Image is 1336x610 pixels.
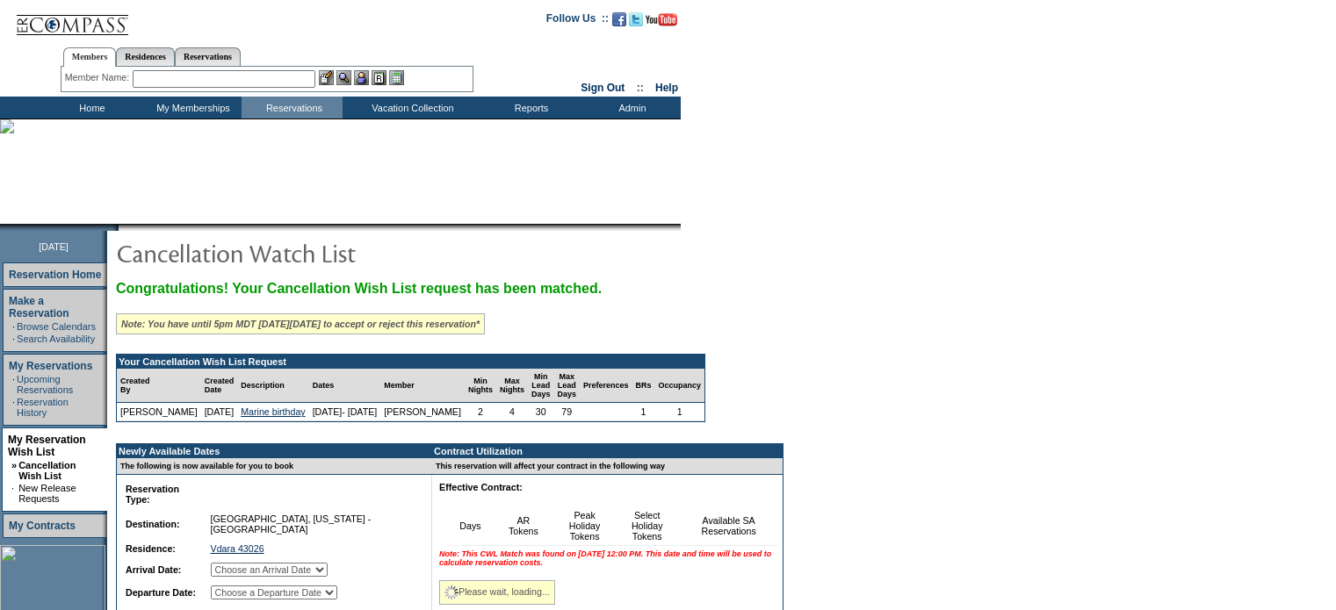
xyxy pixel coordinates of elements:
[40,97,141,118] td: Home
[432,444,783,458] td: Contract Utilization
[12,397,15,418] td: ·
[116,235,467,270] img: pgTtlCancellationNotification.gif
[655,403,705,421] td: 1
[211,543,264,554] a: Vdara 43026
[39,241,69,252] span: [DATE]
[646,13,677,26] img: Subscribe to our YouTube Channel
[116,281,602,296] span: Congratulations! Your Cancellation Wish List request has been matched.
[629,18,643,28] a: Follow us on Twitter
[528,403,554,421] td: 30
[447,506,494,546] td: Days
[119,224,120,231] img: blank.gif
[242,97,343,118] td: Reservations
[121,319,480,329] i: Note: You have until 5pm MDT [DATE][DATE] to accept or reject this reservation*
[494,506,553,546] td: AR Tokens
[496,403,528,421] td: 4
[12,374,15,395] td: ·
[465,369,496,403] td: Min Nights
[117,444,422,458] td: Newly Available Dates
[655,82,678,94] a: Help
[116,47,175,66] a: Residences
[465,403,496,421] td: 2
[580,369,632,403] td: Preferences
[175,47,241,66] a: Reservations
[436,546,779,571] td: Note: This CWL Match was found on [DATE] 12:00 PM. This date and time will be used to calculate r...
[241,406,305,417] a: Marine birthday
[117,355,704,369] td: Your Cancellation Wish List Request
[380,403,465,421] td: [PERSON_NAME]
[553,369,580,403] td: Max Lead Days
[629,12,643,26] img: Follow us on Twitter
[528,369,554,403] td: Min Lead Days
[546,11,609,32] td: Follow Us ::
[580,97,681,118] td: Admin
[343,97,479,118] td: Vacation Collection
[17,334,95,344] a: Search Availability
[126,543,176,554] b: Residence:
[309,369,381,403] td: Dates
[117,403,201,421] td: [PERSON_NAME]
[126,587,196,598] b: Departure Date:
[354,70,369,85] img: Impersonate
[141,97,242,118] td: My Memberships
[553,403,580,421] td: 79
[18,460,76,481] a: Cancellation Wish List
[646,18,677,28] a: Subscribe to our YouTube Channel
[479,97,580,118] td: Reports
[12,334,15,344] td: ·
[9,360,92,372] a: My Reservations
[63,47,117,67] a: Members
[632,369,655,403] td: BRs
[372,70,386,85] img: Reservations
[207,510,417,538] td: [GEOGRAPHIC_DATA], [US_STATE] - [GEOGRAPHIC_DATA]
[9,295,69,319] a: Make a Reservation
[380,369,465,403] td: Member
[8,434,86,458] a: My Reservation Wish List
[439,482,523,492] b: Effective Contract:
[553,506,616,546] td: Peak Holiday Tokens
[9,269,101,281] a: Reservation Home
[12,321,15,332] td: ·
[637,82,644,94] span: ::
[17,397,69,418] a: Reservation History
[632,403,655,421] td: 1
[612,12,626,26] img: Become our fan on Facebook
[237,369,308,403] td: Description
[319,70,334,85] img: b_edit.gif
[439,580,555,605] div: Please wait, loading...
[18,483,76,504] a: New Release Requests
[65,70,133,85] div: Member Name:
[112,224,119,231] img: promoShadowLeftCorner.gif
[126,519,180,529] b: Destination:
[655,369,705,403] td: Occupancy
[17,374,73,395] a: Upcoming Reservations
[126,564,181,575] b: Arrival Date:
[201,403,238,421] td: [DATE]
[11,483,17,504] td: ·
[17,321,96,332] a: Browse Calendars
[336,70,351,85] img: View
[201,369,238,403] td: Created Date
[389,70,404,85] img: b_calculator.gif
[432,458,783,475] td: This reservation will affect your contract in the following way
[11,460,17,470] b: »
[496,369,528,403] td: Max Nights
[309,403,381,421] td: [DATE]- [DATE]
[117,458,422,475] td: The following is now available for you to book
[678,506,779,546] td: Available SA Reservations
[9,520,76,532] a: My Contracts
[616,506,678,546] td: Select Holiday Tokens
[612,18,626,28] a: Become our fan on Facebook
[581,82,625,94] a: Sign Out
[117,369,201,403] td: Created By
[126,484,179,505] b: Reservation Type:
